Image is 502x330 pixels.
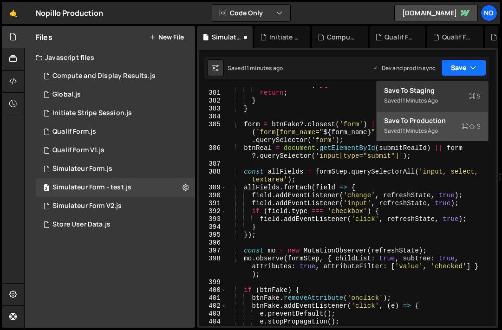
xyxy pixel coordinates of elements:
[52,109,132,117] div: Initiate Stripe Session.js
[481,5,497,21] a: No
[2,2,25,24] a: 🤙
[469,91,481,101] span: S
[52,202,122,210] div: Simulateur Form V2.js
[199,239,227,247] div: 396
[327,32,357,42] div: Compute and Display Results.js
[228,64,283,72] div: Saved
[199,207,227,215] div: 392
[394,5,478,21] a: [DOMAIN_NAME]
[199,294,227,302] div: 401
[199,192,227,200] div: 390
[199,231,227,239] div: 395
[199,215,227,223] div: 393
[36,160,195,178] div: 8072/16343.js
[36,141,195,160] div: 8072/34048.js
[199,184,227,192] div: 389
[199,144,227,160] div: 386
[36,104,195,123] div: 8072/18519.js
[52,165,112,173] div: Simulateur Form.js
[36,123,195,141] div: 8072/16345.js
[400,97,438,104] div: 11 minutes ago
[36,178,195,197] div: 8072/47478.js
[44,185,49,192] span: 2
[199,113,227,121] div: 384
[269,32,299,42] div: Initiate Stripe Session.js
[199,255,227,278] div: 398
[384,95,481,106] div: Saved
[212,5,290,21] button: Code Only
[462,122,481,131] span: S
[199,97,227,105] div: 382
[372,64,436,72] div: Dev and prod in sync
[199,168,227,184] div: 388
[442,32,472,42] div: Qualif Form V1.js
[199,247,227,255] div: 397
[52,128,96,136] div: Qualif Form.js
[385,32,414,42] div: Qualif Form.js
[36,7,103,19] div: Nopillo Production
[244,64,283,72] div: 11 minutes ago
[25,48,195,67] div: Javascript files
[199,223,227,231] div: 394
[199,302,227,310] div: 402
[52,220,111,229] div: Store User Data.js
[36,85,195,104] div: 8072/17751.js
[36,215,195,234] div: 8072/18527.js
[36,197,195,215] div: 8072/17720.js
[52,91,81,99] div: Global.js
[199,105,227,113] div: 383
[199,318,227,326] div: 404
[441,59,486,76] button: Save
[400,127,438,135] div: 11 minutes ago
[384,116,481,125] div: Save to Production
[199,286,227,294] div: 400
[149,33,184,41] button: New File
[377,81,488,111] button: Save to StagingS Saved11 minutes ago
[199,200,227,207] div: 391
[36,32,52,42] h2: Files
[384,125,481,136] div: Saved
[199,89,227,97] div: 381
[199,121,227,144] div: 385
[199,278,227,286] div: 399
[36,67,195,85] div: 8072/18732.js
[384,86,481,95] div: Save to Staging
[199,310,227,318] div: 403
[52,183,131,192] div: Simulateur Form - test.js
[199,160,227,168] div: 387
[52,72,156,80] div: Compute and Display Results.js
[377,111,488,142] button: Save to ProductionS Saved11 minutes ago
[52,146,104,155] div: Qualif Form V1.js
[212,32,241,42] div: Simulateur Form - test.js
